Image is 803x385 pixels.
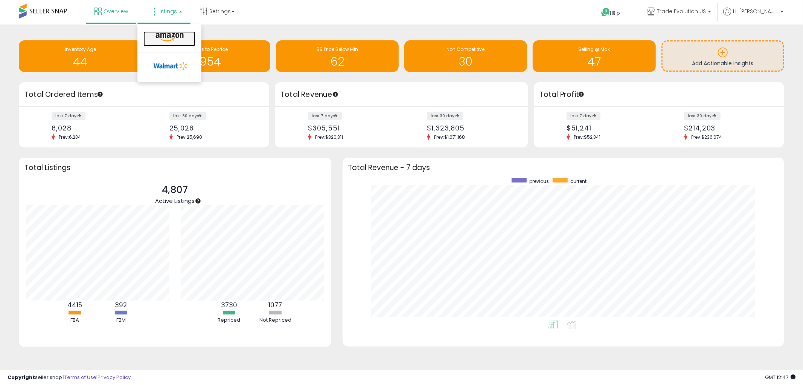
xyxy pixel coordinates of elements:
div: Tooltip anchor [332,91,339,98]
a: Inventory Age 44 [19,40,142,72]
a: Add Actionable Insights [663,41,783,71]
a: Selling @ Max 47 [533,40,655,72]
label: last 30 days [169,112,206,120]
h1: 47 [536,55,652,68]
div: 6,028 [52,124,138,132]
label: last 7 days [567,112,600,120]
b: 1077 [268,301,282,310]
span: Prev: 25,690 [173,134,206,140]
span: Inventory Age [65,46,96,52]
span: Add Actionable Insights [692,60,753,67]
label: last 30 days [684,112,721,120]
h3: Total Listings [24,165,326,170]
h3: Total Revenue - 7 days [348,165,779,170]
div: Not Repriced [253,317,298,324]
h3: Total Ordered Items [24,89,264,100]
div: $1,323,805 [427,124,515,132]
span: Listings [157,8,177,15]
span: Prev: $52,341 [570,134,604,140]
span: Prev: $1,671,168 [430,134,469,140]
a: Privacy Policy [98,374,131,381]
a: Non Competitive 30 [404,40,527,72]
span: Trade Evolution US [657,8,706,15]
label: last 7 days [52,112,85,120]
div: $305,551 [308,124,396,132]
b: 392 [115,301,127,310]
span: Selling @ Max [578,46,610,52]
span: Non Competitive [447,46,485,52]
span: Help [610,10,620,16]
h3: Total Profit [539,89,779,100]
a: Hi [PERSON_NAME] [723,8,783,25]
a: Needs to Reprice 1954 [147,40,270,72]
b: 4415 [67,301,82,310]
span: Hi [PERSON_NAME] [733,8,778,15]
div: FBM [98,317,143,324]
a: BB Price Below Min 62 [276,40,399,72]
div: FBA [52,317,97,324]
div: 25,028 [169,124,256,132]
p: 4,807 [155,183,195,197]
span: Needs to Reprice [190,46,228,52]
strong: Copyright [8,374,35,381]
h1: 30 [408,55,523,68]
i: Get Help [601,8,610,17]
span: Prev: $320,311 [311,134,347,140]
div: $51,241 [567,124,653,132]
span: BB Price Below Min [317,46,358,52]
label: last 30 days [427,112,463,120]
h1: 62 [280,55,395,68]
span: 2025-08-15 12:47 GMT [765,374,795,381]
span: Prev: $236,674 [687,134,726,140]
h1: 44 [23,55,138,68]
h1: 1954 [151,55,266,68]
label: last 7 days [308,112,342,120]
span: Overview [104,8,128,15]
a: Terms of Use [64,374,96,381]
div: $214,203 [684,124,771,132]
b: 3730 [221,301,237,310]
div: Repriced [206,317,251,324]
h3: Total Revenue [280,89,523,100]
div: Tooltip anchor [578,91,585,98]
a: Help [595,2,635,25]
span: previous [529,178,549,184]
div: seller snap | | [8,374,131,381]
span: Active Listings [155,197,195,205]
div: Tooltip anchor [195,198,201,204]
span: current [570,178,587,184]
span: Prev: 6,234 [55,134,85,140]
div: Tooltip anchor [97,91,104,98]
